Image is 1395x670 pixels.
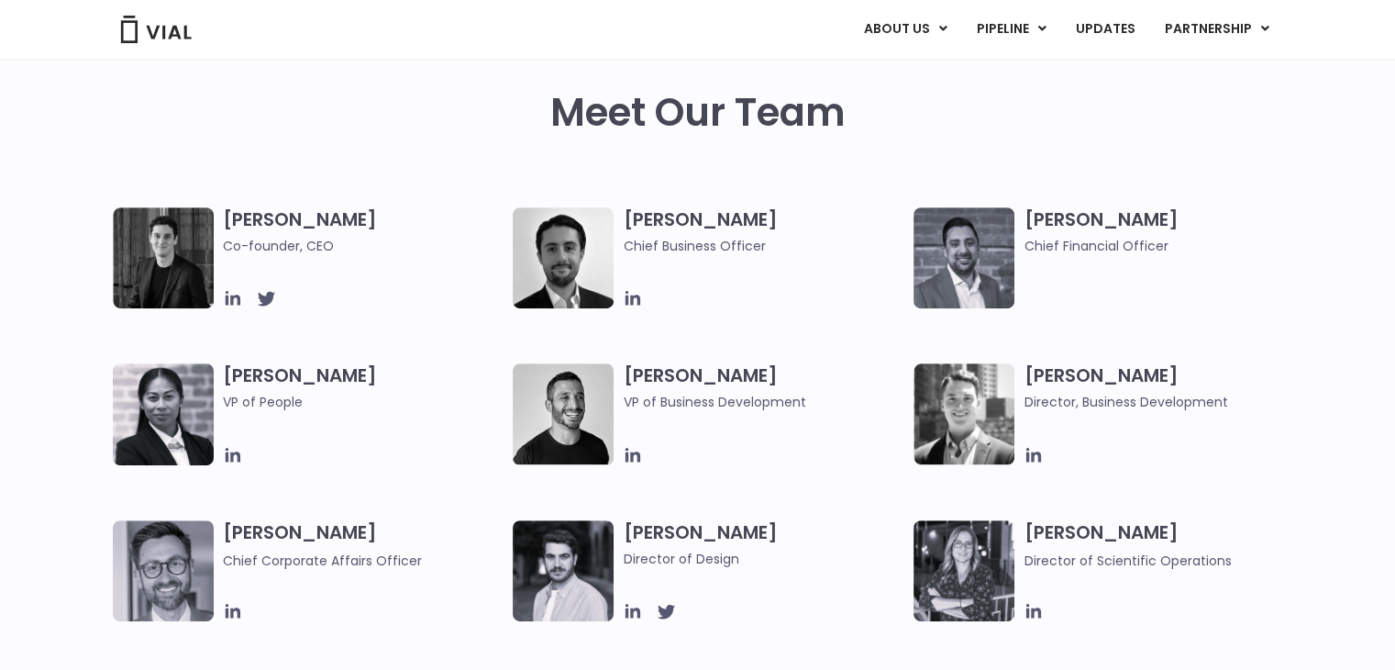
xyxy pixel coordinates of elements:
a: PIPELINEMenu Toggle [961,14,1059,45]
span: VP of People [223,392,504,412]
h3: [PERSON_NAME] [223,207,504,256]
img: Headshot of smiling man named Albert [513,520,614,621]
img: A black and white photo of a man in a suit attending a Summit. [113,207,214,308]
h3: [PERSON_NAME] [623,207,904,256]
a: PARTNERSHIPMenu Toggle [1149,14,1283,45]
img: Catie [113,363,214,465]
a: UPDATES [1060,14,1148,45]
span: Chief Corporate Affairs Officer [223,552,422,570]
span: Chief Business Officer [623,236,904,256]
span: Chief Financial Officer [1024,236,1305,256]
span: Director of Scientific Operations [1024,552,1231,570]
h3: [PERSON_NAME] [223,520,504,571]
h3: [PERSON_NAME] [1024,520,1305,571]
img: Vial Logo [119,16,193,43]
img: Paolo-M [113,520,214,621]
img: A black and white photo of a man smiling. [513,363,614,464]
h3: [PERSON_NAME] [1024,207,1305,256]
span: Co-founder, CEO [223,236,504,256]
span: Director, Business Development [1024,392,1305,412]
img: A black and white photo of a man in a suit holding a vial. [513,207,614,308]
h2: Meet Our Team [550,91,846,135]
img: Headshot of smiling woman named Sarah [913,520,1014,621]
h3: [PERSON_NAME] [223,363,504,439]
a: ABOUT USMenu Toggle [848,14,960,45]
img: A black and white photo of a smiling man in a suit at ARVO 2023. [913,363,1014,464]
span: Director of Design [623,549,904,569]
img: Headshot of smiling man named Samir [913,207,1014,308]
span: VP of Business Development [623,392,904,412]
h3: [PERSON_NAME] [623,363,904,412]
h3: [PERSON_NAME] [1024,363,1305,412]
h3: [PERSON_NAME] [623,520,904,569]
